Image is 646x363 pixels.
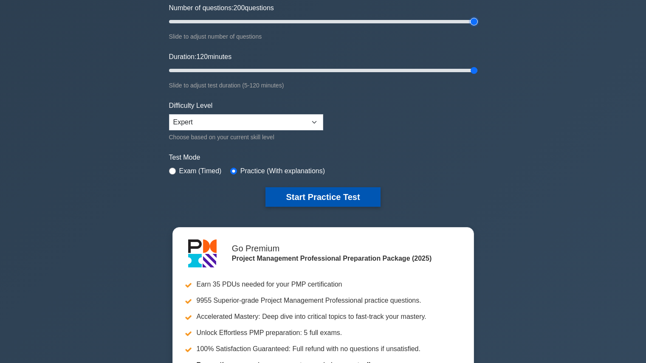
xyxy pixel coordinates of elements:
[169,31,477,42] div: Slide to adjust number of questions
[265,187,380,207] button: Start Practice Test
[169,101,213,111] label: Difficulty Level
[169,152,477,163] label: Test Mode
[240,166,325,176] label: Practice (With explanations)
[169,80,477,90] div: Slide to adjust test duration (5-120 minutes)
[234,4,245,11] span: 200
[169,132,323,142] div: Choose based on your current skill level
[179,166,222,176] label: Exam (Timed)
[169,3,274,13] label: Number of questions: questions
[196,53,208,60] span: 120
[169,52,232,62] label: Duration: minutes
